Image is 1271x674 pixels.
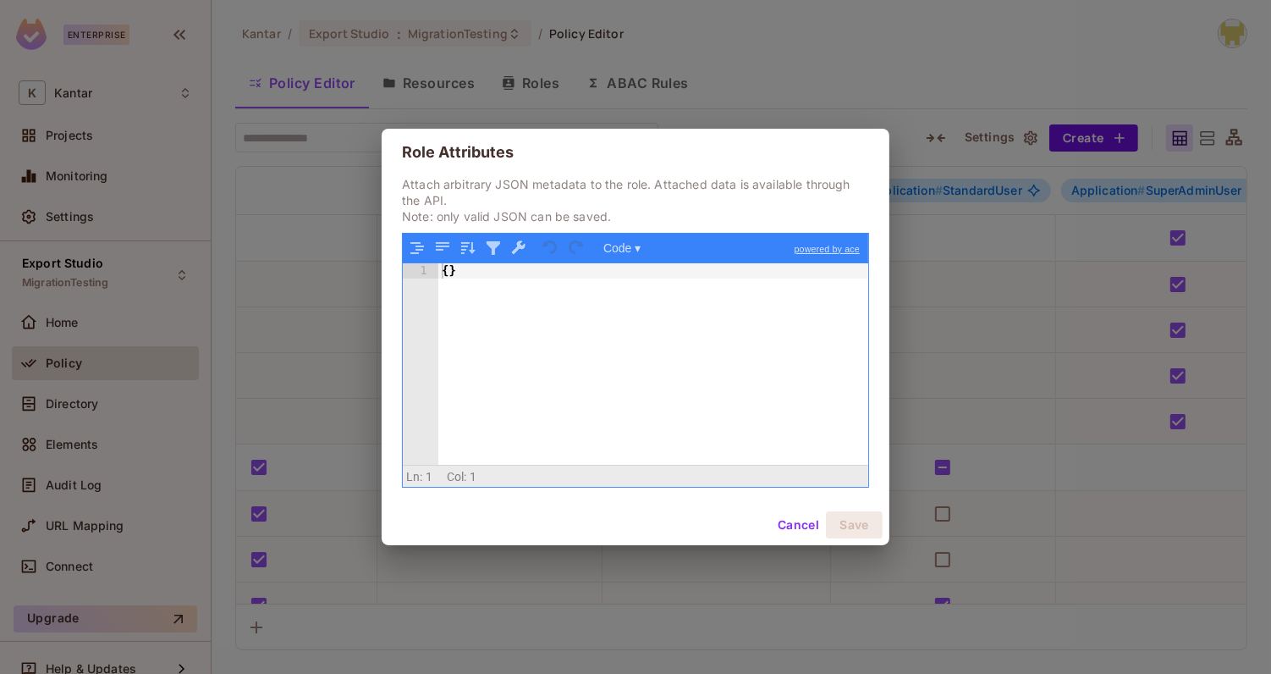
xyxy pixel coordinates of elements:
[447,470,467,483] span: Col:
[382,129,889,176] h2: Role Attributes
[508,237,530,259] button: Repair JSON: fix quotes and escape characters, remove comments and JSONP notation, turn JavaScrip...
[432,237,454,259] button: Compact JSON data, remove all whitespaces (Ctrl+Shift+I)
[403,263,438,279] div: 1
[597,237,647,259] button: Code ▾
[540,237,562,259] button: Undo last action (Ctrl+Z)
[565,237,587,259] button: Redo (Ctrl+Shift+Z)
[470,470,476,483] span: 1
[786,234,868,264] a: powered by ace
[426,470,432,483] span: 1
[457,237,479,259] button: Sort contents
[482,237,504,259] button: Filter, sort, or transform contents
[826,511,883,539] button: Save
[771,511,826,539] button: Cancel
[406,470,422,483] span: Ln:
[402,176,869,224] p: Attach arbitrary JSON metadata to the role. Attached data is available through the API. Note: onl...
[406,237,428,259] button: Format JSON data, with proper indentation and line feeds (Ctrl+I)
